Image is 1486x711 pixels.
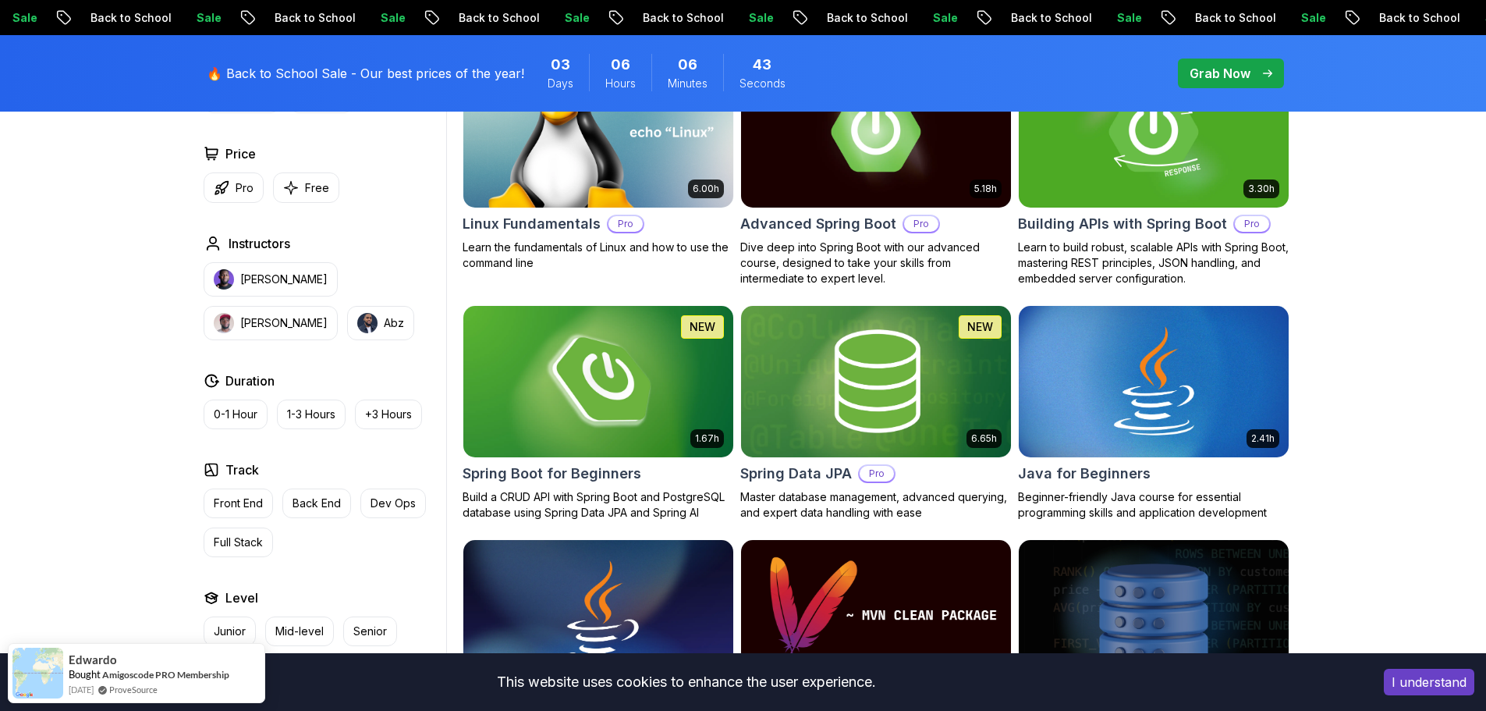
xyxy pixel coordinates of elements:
p: Senior [353,624,387,639]
p: NEW [690,319,715,335]
a: Java for Beginners card2.41hJava for BeginnersBeginner-friendly Java course for essential program... [1018,305,1289,521]
span: [DATE] [69,683,94,696]
p: Beginner-friendly Java course for essential programming skills and application development [1018,489,1289,521]
h2: Spring Boot for Beginners [463,463,641,485]
img: Advanced Databases card [1019,540,1289,691]
p: Build a CRUD API with Spring Boot and PostgreSQL database using Spring Data JPA and Spring AI [463,489,734,521]
h2: Spring Data JPA [740,463,852,485]
button: Pro [204,172,264,203]
button: Accept cookies [1384,669,1474,695]
span: 43 Seconds [753,54,771,76]
p: NEW [967,319,993,335]
span: Days [548,76,573,91]
a: Linux Fundamentals card6.00hLinux FundamentalsProLearn the fundamentals of Linux and how to use t... [463,55,734,271]
p: Abz [384,315,404,331]
span: Edwardo [69,653,117,667]
p: Back to School [410,10,516,26]
button: Full Stack [204,528,273,557]
p: 6.65h [971,432,997,445]
p: Back to School [594,10,700,26]
p: Pro [904,216,938,232]
p: Sale [332,10,382,26]
img: Maven Essentials card [741,540,1011,691]
button: 0-1 Hour [204,400,268,429]
h2: Instructors [229,234,290,253]
h2: Price [225,144,256,163]
img: Java for Developers card [463,540,733,691]
div: This website uses cookies to enhance the user experience. [12,665,1360,699]
p: Sale [700,10,750,26]
button: instructor img[PERSON_NAME] [204,306,338,340]
button: Front End [204,489,273,518]
p: Front End [214,496,263,511]
h2: Advanced Spring Boot [740,213,896,235]
span: Hours [605,76,636,91]
p: Pro [608,216,643,232]
span: Minutes [668,76,708,91]
p: 3.30h [1248,183,1275,195]
p: Learn to build robust, scalable APIs with Spring Boot, mastering REST principles, JSON handling, ... [1018,240,1289,286]
p: Master database management, advanced querying, and expert data handling with ease [740,489,1012,521]
span: 6 Minutes [678,54,697,76]
h2: Java for Beginners [1018,463,1151,485]
span: Bought [69,668,101,681]
p: [PERSON_NAME] [240,272,328,287]
p: Pro [1235,216,1269,232]
img: Linux Fundamentals card [463,56,733,208]
p: Sale [516,10,566,26]
p: 1.67h [695,432,719,445]
p: Sale [148,10,198,26]
p: Back to School [963,10,1069,26]
button: 1-3 Hours [277,400,346,429]
p: Pro [236,180,254,196]
p: 6.00h [693,183,719,195]
button: Mid-level [265,617,334,646]
p: Sale [1069,10,1119,26]
p: Full Stack [214,535,263,550]
p: Back to School [226,10,332,26]
p: Back to School [1147,10,1253,26]
p: Dev Ops [371,496,416,511]
span: 3 Days [551,54,570,76]
p: Dive deep into Spring Boot with our advanced course, designed to take your skills from intermedia... [740,240,1012,286]
p: Junior [214,624,246,639]
button: Free [273,172,339,203]
h2: Linux Fundamentals [463,213,601,235]
p: Sale [1253,10,1303,26]
img: Spring Boot for Beginners card [456,302,739,460]
img: Advanced Spring Boot card [741,56,1011,208]
p: 5.18h [974,183,997,195]
a: Spring Boot for Beginners card1.67hNEWSpring Boot for BeginnersBuild a CRUD API with Spring Boot ... [463,305,734,521]
a: ProveSource [109,683,158,696]
img: Java for Beginners card [1019,306,1289,457]
img: provesource social proof notification image [12,648,63,699]
p: 1-3 Hours [287,407,335,422]
h2: Level [225,588,258,607]
button: Junior [204,617,256,646]
p: Back End [293,496,341,511]
img: Spring Data JPA card [741,306,1011,457]
h2: Duration [225,371,275,390]
span: Seconds [739,76,786,91]
h2: Building APIs with Spring Boot [1018,213,1227,235]
p: Pro [860,466,894,482]
p: +3 Hours [365,407,412,422]
p: 🔥 Back to School Sale - Our best prices of the year! [207,64,524,83]
img: instructor img [214,313,234,333]
a: Advanced Spring Boot card5.18hAdvanced Spring BootProDive deep into Spring Boot with our advanced... [740,55,1012,286]
p: Grab Now [1190,64,1250,83]
p: 2.41h [1251,432,1275,445]
a: Amigoscode PRO Membership [102,669,229,681]
p: 0-1 Hour [214,407,257,422]
p: Mid-level [275,624,324,639]
img: instructor img [357,313,378,333]
button: Back End [282,489,351,518]
p: [PERSON_NAME] [240,315,328,331]
span: 6 Hours [611,54,630,76]
button: instructor img[PERSON_NAME] [204,262,338,297]
p: Learn the fundamentals of Linux and how to use the command line [463,240,734,271]
h2: Track [225,460,259,479]
button: +3 Hours [355,400,422,429]
p: Free [305,180,329,196]
p: Back to School [1331,10,1437,26]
